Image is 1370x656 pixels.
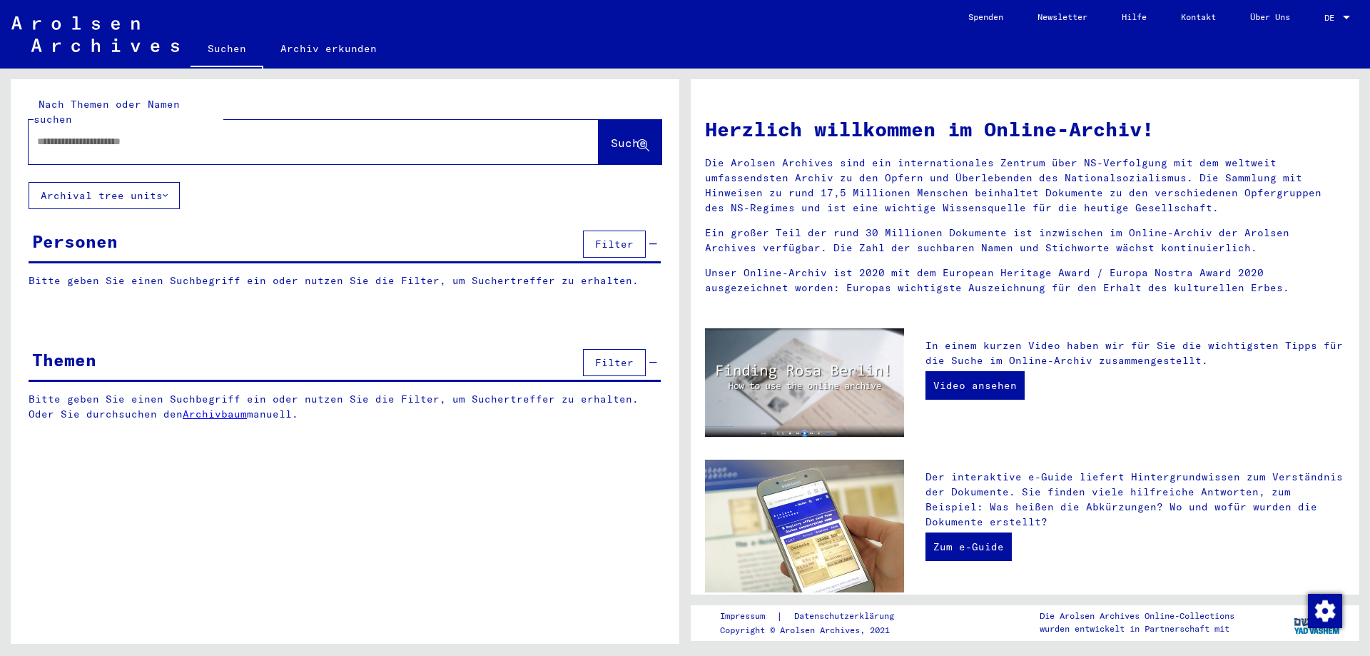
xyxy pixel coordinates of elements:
div: Personen [32,228,118,254]
span: Filter [595,238,634,251]
p: Bitte geben Sie einen Suchbegriff ein oder nutzen Sie die Filter, um Suchertreffer zu erhalten. O... [29,392,661,422]
p: In einem kurzen Video haben wir für Sie die wichtigsten Tipps für die Suche im Online-Archiv zusa... [925,338,1345,368]
span: Suche [611,136,646,150]
p: Die Arolsen Archives sind ein internationales Zentrum über NS-Verfolgung mit dem weltweit umfasse... [705,156,1345,216]
p: wurden entwickelt in Partnerschaft mit [1040,622,1234,635]
a: Datenschutzerklärung [783,609,911,624]
div: Themen [32,347,96,373]
img: Arolsen_neg.svg [11,16,179,52]
img: Zustimmung ändern [1308,594,1342,628]
p: Der interaktive e-Guide liefert Hintergrundwissen zum Verständnis der Dokumente. Sie finden viele... [925,470,1345,530]
img: eguide.jpg [705,460,904,592]
img: yv_logo.png [1291,605,1344,640]
p: Ein großer Teil der rund 30 Millionen Dokumente ist inzwischen im Online-Archiv der Arolsen Archi... [705,226,1345,256]
p: Bitte geben Sie einen Suchbegriff ein oder nutzen Sie die Filter, um Suchertreffer zu erhalten. [29,273,661,288]
a: Archiv erkunden [263,31,394,66]
p: Copyright © Arolsen Archives, 2021 [720,624,911,637]
button: Suche [599,120,661,164]
a: Suchen [191,31,263,69]
mat-label: Nach Themen oder Namen suchen [34,98,180,126]
button: Filter [583,231,646,258]
h1: Herzlich willkommen im Online-Archiv! [705,114,1345,144]
button: Filter [583,349,646,376]
div: | [720,609,911,624]
button: Archival tree units [29,182,180,209]
span: DE [1324,13,1340,23]
p: Unser Online-Archiv ist 2020 mit dem European Heritage Award / Europa Nostra Award 2020 ausgezeic... [705,266,1345,296]
a: Zum e-Guide [925,533,1012,561]
img: video.jpg [705,328,904,437]
a: Video ansehen [925,371,1025,400]
a: Archivbaum [183,408,247,420]
span: Filter [595,356,634,369]
a: Impressum [720,609,776,624]
p: Die Arolsen Archives Online-Collections [1040,610,1234,622]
